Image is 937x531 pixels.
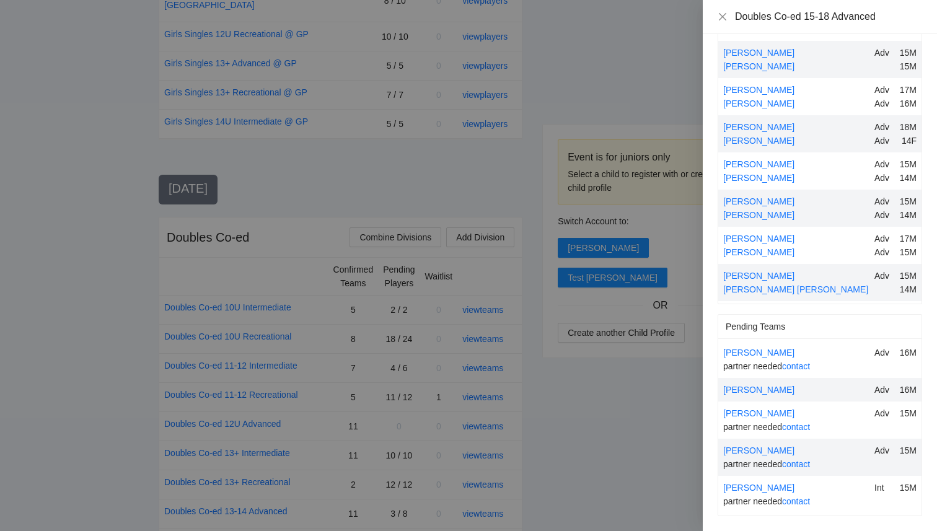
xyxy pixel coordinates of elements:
span: partner needed [723,422,810,432]
div: Adv [874,383,893,397]
button: Close [718,12,728,22]
a: [PERSON_NAME] [723,385,794,395]
span: close [718,12,728,22]
div: 14M [898,283,917,296]
div: 16M [898,383,917,397]
a: [PERSON_NAME] [723,196,794,206]
div: Adv [874,208,893,222]
div: 17M [898,83,917,97]
a: [PERSON_NAME] [723,408,794,418]
a: [PERSON_NAME] [723,247,794,257]
div: 15M [898,59,917,73]
a: [PERSON_NAME] [723,61,794,71]
div: Adv [874,232,893,245]
a: [PERSON_NAME] [723,159,794,169]
div: 14M [898,171,917,185]
div: 16M [898,346,917,359]
a: contact [782,459,810,469]
div: Adv [874,346,893,359]
div: 16M [898,97,917,110]
div: 14F [898,134,917,147]
a: [PERSON_NAME] [723,173,794,183]
div: 15M [898,269,917,283]
div: Adv [874,83,893,97]
div: Int [874,481,893,494]
div: 15M [898,46,917,59]
div: 15M [898,481,917,494]
div: 17M [898,232,917,245]
a: [PERSON_NAME] [723,136,794,146]
a: [PERSON_NAME] [PERSON_NAME] [723,284,868,294]
div: Adv [874,444,893,457]
a: [PERSON_NAME] [723,483,794,493]
div: 15M [898,245,917,259]
div: Adv [874,120,893,134]
div: 15M [898,195,917,208]
div: Adv [874,46,893,59]
a: [PERSON_NAME] [723,234,794,244]
a: [PERSON_NAME] [723,122,794,132]
div: Adv [874,195,893,208]
span: partner needed [723,361,810,371]
div: Adv [874,97,893,110]
div: Adv [874,134,893,147]
a: [PERSON_NAME] [723,348,794,358]
div: Adv [874,171,893,185]
a: [PERSON_NAME] [723,445,794,455]
div: 14M [898,208,917,222]
div: Adv [874,245,893,259]
div: Adv [874,406,893,420]
a: [PERSON_NAME] [723,210,794,220]
span: partner needed [723,459,810,469]
div: 15M [898,157,917,171]
div: Adv [874,269,893,283]
a: contact [782,361,810,371]
a: [PERSON_NAME] [723,99,794,108]
div: 15M [898,444,917,457]
div: Pending Teams [726,315,914,338]
a: [PERSON_NAME] [723,85,794,95]
a: contact [782,496,810,506]
div: 15M [898,406,917,420]
a: [PERSON_NAME] [723,271,794,281]
a: contact [782,422,810,432]
div: 18M [898,120,917,134]
div: Doubles Co-ed 15-18 Advanced [735,10,922,24]
div: Adv [874,157,893,171]
a: [PERSON_NAME] [723,48,794,58]
span: partner needed [723,496,810,506]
